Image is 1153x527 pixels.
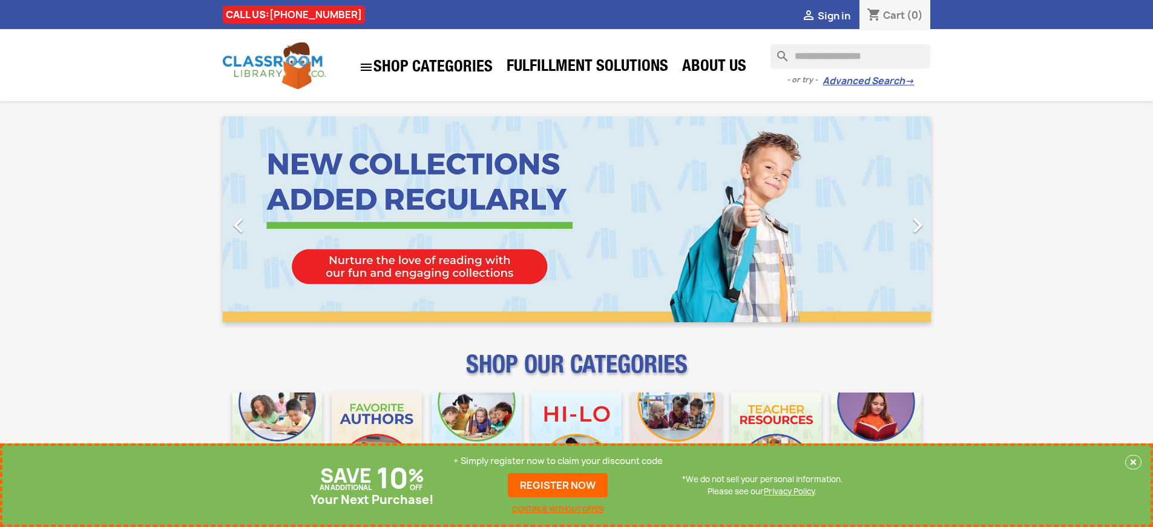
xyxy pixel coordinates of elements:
a: Fulfillment Solutions [501,56,674,80]
input: Search [770,44,930,68]
i: shopping_cart [867,8,881,23]
a:  Sign in [801,9,850,22]
img: CLC_Favorite_Authors_Mobile.jpg [332,393,422,483]
img: CLC_Phonics_And_Decodables_Mobile.jpg [432,393,522,483]
img: CLC_Teacher_Resources_Mobile.jpg [731,393,821,483]
div: CALL US: [223,5,365,24]
a: [PHONE_NUMBER] [269,8,362,21]
a: SHOP CATEGORIES [353,54,499,81]
span: → [905,75,914,87]
img: CLC_Bulk_Mobile.jpg [232,393,323,483]
span: - or try - [787,74,823,86]
img: CLC_Fiction_Nonfiction_Mobile.jpg [631,393,721,483]
span: Cart [883,8,905,22]
span: Sign in [818,9,850,22]
i:  [359,60,373,75]
img: CLC_Dyslexia_Mobile.jpg [831,393,921,483]
ul: Carousel container [223,116,931,322]
i:  [223,210,254,240]
a: Next [824,116,931,322]
a: Previous [223,116,329,322]
p: SHOP OUR CATEGORIES [223,361,931,383]
i:  [801,9,816,24]
span: (0) [907,8,923,22]
a: About Us [676,56,752,80]
i: search [770,44,785,59]
img: CLC_HiLo_Mobile.jpg [531,393,622,483]
i:  [902,210,933,240]
a: Advanced Search→ [823,75,914,87]
img: Classroom Library Company [223,42,326,89]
